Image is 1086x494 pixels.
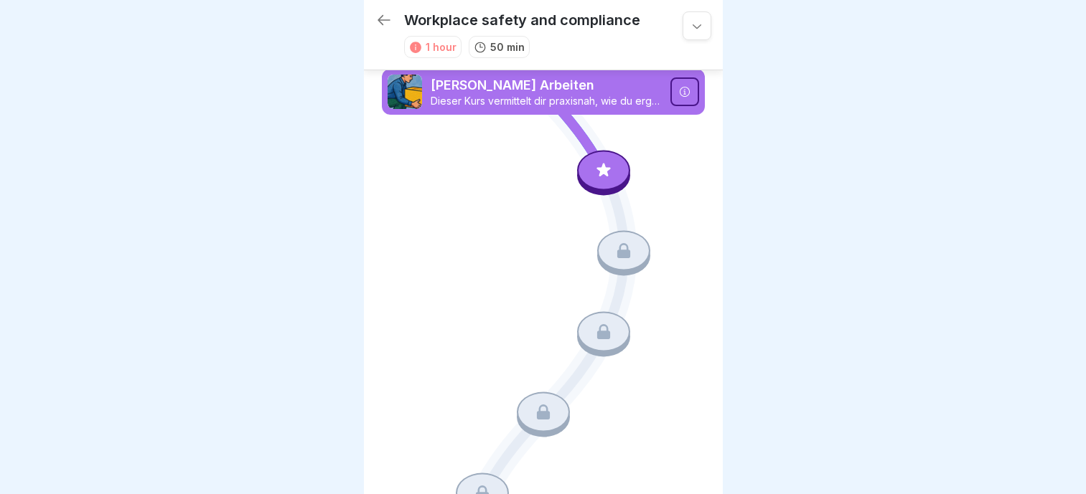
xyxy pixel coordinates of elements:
p: 50 min [490,39,525,54]
img: ns5fm27uu5em6705ixom0yjt.png [388,75,422,109]
p: Workplace safety and compliance [404,11,640,29]
p: [PERSON_NAME] Arbeiten [431,76,662,95]
div: 1 hour [426,39,457,54]
p: Dieser Kurs vermittelt dir praxisnah, wie du ergonomisch arbeitest, typische Gefahren an deinem A... [431,95,662,108]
